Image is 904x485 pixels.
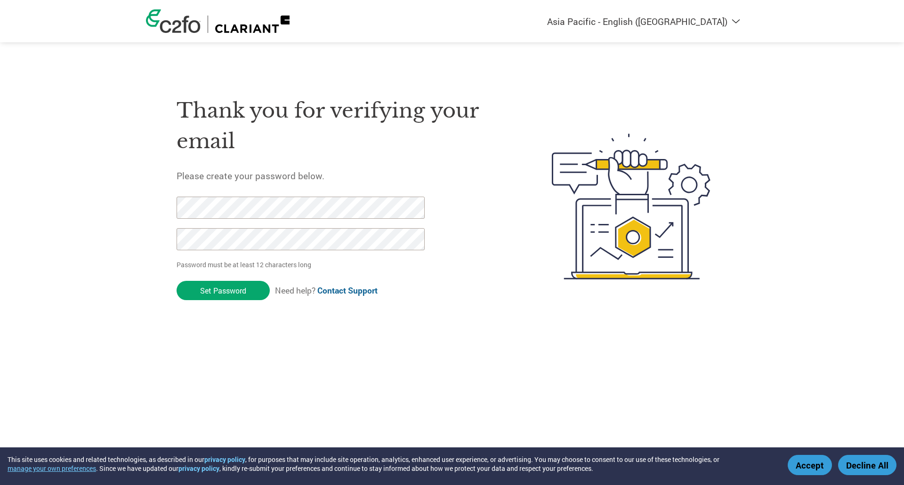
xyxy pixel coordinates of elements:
[215,16,290,33] img: Clariant
[535,82,728,331] img: create-password
[8,455,774,473] div: This site uses cookies and related technologies, as described in our , for purposes that may incl...
[178,464,219,473] a: privacy policy
[317,285,378,296] a: Contact Support
[177,95,507,156] h1: Thank you for verifying your email
[177,170,507,182] h5: Please create your password below.
[177,281,270,300] input: Set Password
[204,455,245,464] a: privacy policy
[177,260,428,270] p: Password must be at least 12 characters long
[838,455,896,475] button: Decline All
[275,285,378,296] span: Need help?
[146,9,201,33] img: c2fo logo
[788,455,832,475] button: Accept
[8,464,96,473] button: manage your own preferences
